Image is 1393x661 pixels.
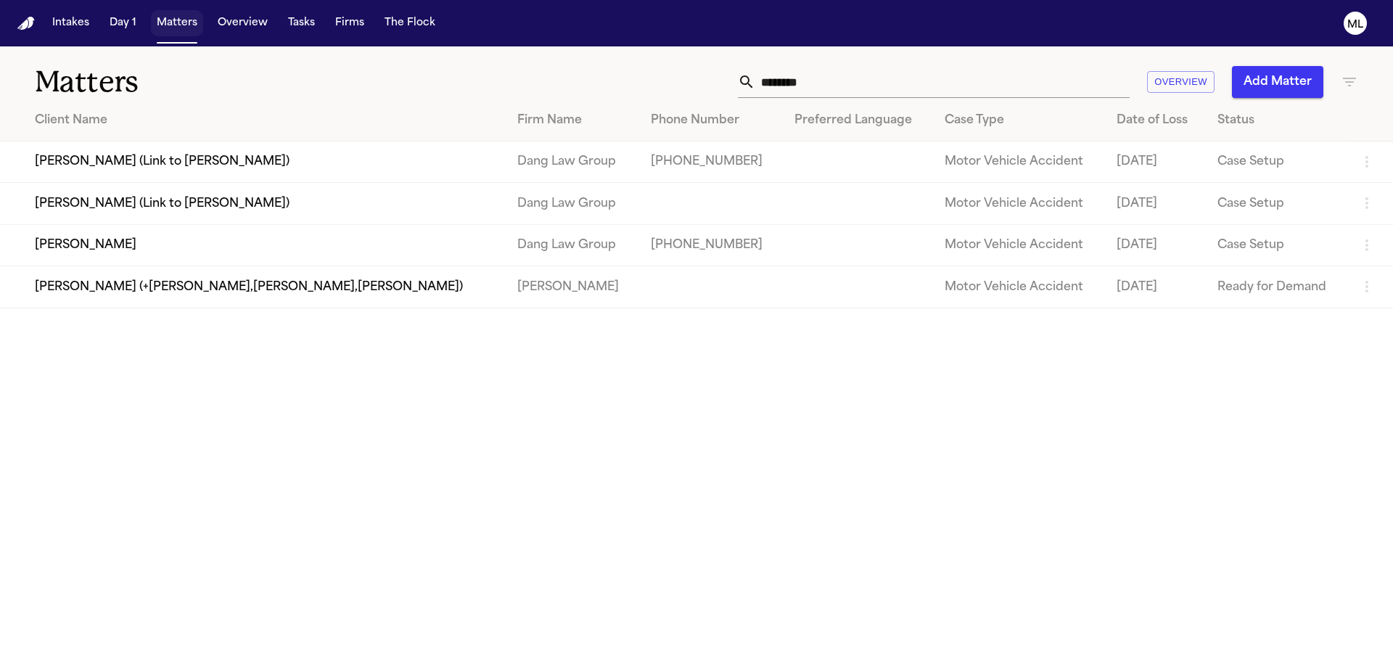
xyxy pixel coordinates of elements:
[17,17,35,30] a: Home
[651,112,771,129] div: Phone Number
[1117,112,1194,129] div: Date of Loss
[506,183,638,224] td: Dang Law Group
[506,224,638,266] td: Dang Law Group
[1232,66,1323,98] button: Add Matter
[506,141,638,183] td: Dang Law Group
[151,10,203,36] button: Matters
[639,224,783,266] td: [PHONE_NUMBER]
[17,17,35,30] img: Finch Logo
[35,64,420,100] h1: Matters
[282,10,321,36] button: Tasks
[933,141,1106,183] td: Motor Vehicle Accident
[933,183,1106,224] td: Motor Vehicle Accident
[1105,224,1206,266] td: [DATE]
[329,10,370,36] button: Firms
[506,266,638,308] td: [PERSON_NAME]
[1105,141,1206,183] td: [DATE]
[1206,224,1347,266] td: Case Setup
[35,112,494,129] div: Client Name
[212,10,274,36] button: Overview
[1217,112,1335,129] div: Status
[46,10,95,36] button: Intakes
[945,112,1094,129] div: Case Type
[794,112,921,129] div: Preferred Language
[1105,183,1206,224] td: [DATE]
[379,10,441,36] button: The Flock
[1347,20,1363,30] text: ML
[104,10,142,36] button: Day 1
[933,224,1106,266] td: Motor Vehicle Accident
[639,141,783,183] td: [PHONE_NUMBER]
[933,266,1106,308] td: Motor Vehicle Accident
[1147,71,1215,94] button: Overview
[1206,183,1347,224] td: Case Setup
[517,112,627,129] div: Firm Name
[1105,266,1206,308] td: [DATE]
[1206,266,1347,308] td: Ready for Demand
[1206,141,1347,183] td: Case Setup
